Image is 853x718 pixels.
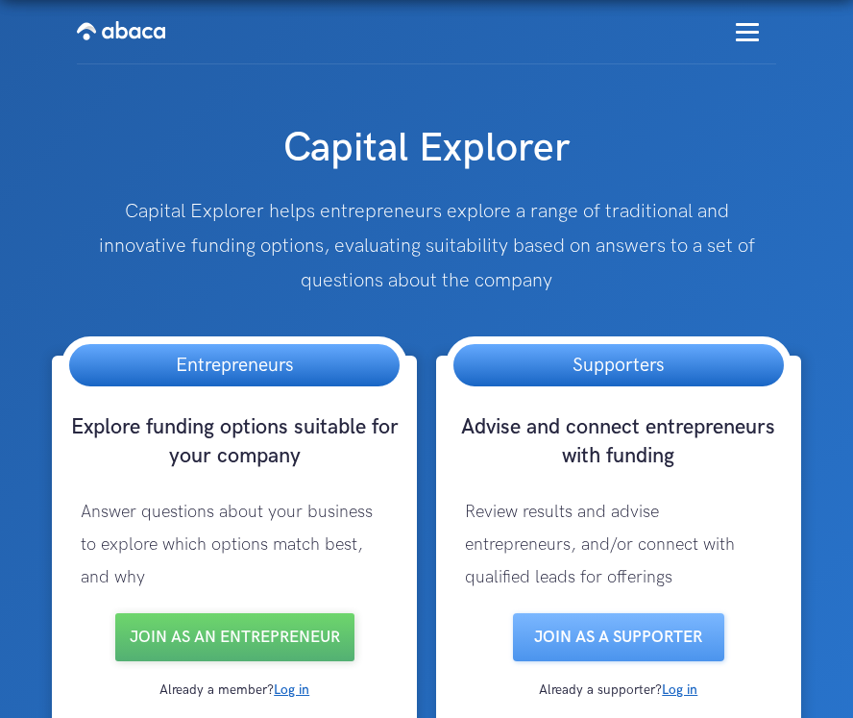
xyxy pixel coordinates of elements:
a: Log in [274,681,309,698]
h3: Explore funding options suitable for your company [61,413,407,477]
div: Already a supporter? [446,681,792,700]
a: Join as a SUPPORTER [513,613,724,661]
p: Capital Explorer helps entrepreneurs explore a range of traditional and innovative funding option... [96,194,757,298]
p: Review results and advise entrepreneurs, and/or connect with qualified leads for offerings [446,477,792,613]
h3: Supporters [553,344,683,386]
div: Already a member? [61,681,407,700]
h3: Entrepreneurs [157,344,312,386]
a: Join as an entrepreneur [115,613,354,661]
h1: Capital Explorer [96,104,757,175]
p: Answer questions about your business to explore which options match best, and why [61,477,407,613]
h3: Advise and connect entrepreneurs with funding [446,413,792,477]
img: Abaca logo [77,15,165,46]
div: menu [719,4,776,59]
a: Log in [662,681,697,698]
